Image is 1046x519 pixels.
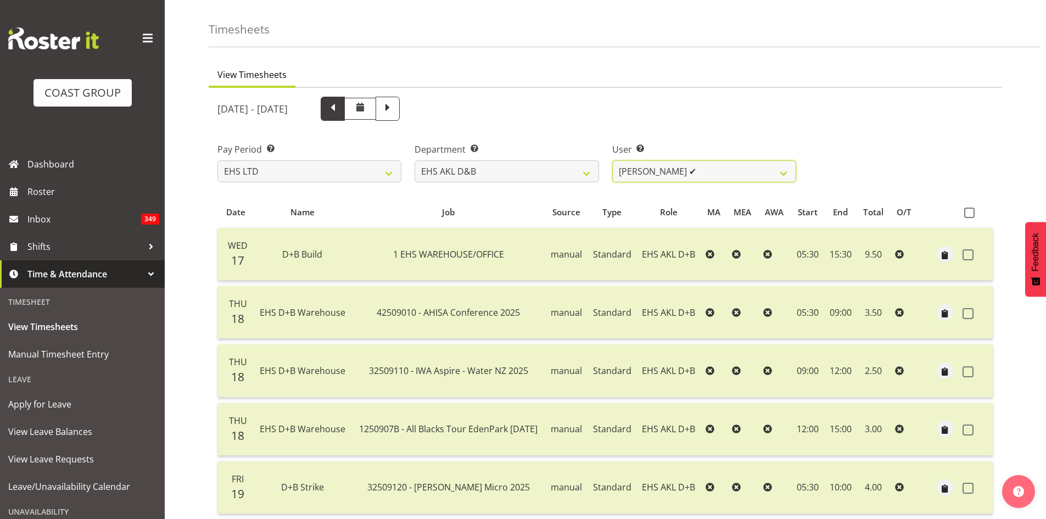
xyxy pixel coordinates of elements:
[282,248,322,260] span: D+B Build
[27,266,143,282] span: Time & Attendance
[588,228,636,281] td: Standard
[8,423,156,440] span: View Leave Balances
[369,365,528,377] span: 32509110 - IWA Aspire - Water NZ 2025
[260,423,345,435] span: EHS D+B Warehouse
[3,291,162,313] div: Timesheet
[217,103,288,115] h5: [DATE] - [DATE]
[552,206,580,219] span: Source
[231,311,244,326] span: 18
[217,68,287,81] span: View Timesheets
[229,415,247,427] span: Thu
[231,369,244,384] span: 18
[588,403,636,456] td: Standard
[231,253,244,268] span: 17
[260,306,345,319] span: EHS D+B Warehouse
[27,238,143,255] span: Shifts
[551,306,582,319] span: manual
[791,344,825,397] td: 09:00
[825,286,857,339] td: 09:00
[602,206,622,219] span: Type
[588,286,636,339] td: Standard
[226,206,245,219] span: Date
[642,365,695,377] span: EHS AKL D+B
[3,445,162,473] a: View Leave Requests
[707,206,720,219] span: MA
[27,183,159,200] span: Roster
[642,306,695,319] span: EHS AKL D+B
[1013,486,1024,497] img: help-xxl-2.png
[825,228,857,281] td: 15:30
[232,473,244,485] span: Fri
[551,423,582,435] span: manual
[377,306,520,319] span: 42509010 - AHISA Conference 2025
[857,228,891,281] td: 9.50
[642,423,695,435] span: EHS AKL D+B
[8,27,99,49] img: Rosterit website logo
[791,461,825,514] td: 05:30
[359,423,538,435] span: 1250907B - All Blacks Tour EdenPark [DATE]
[44,85,121,101] div: COAST GROUP
[231,428,244,443] span: 18
[798,206,818,219] span: Start
[857,403,891,456] td: 3.00
[27,156,159,172] span: Dashboard
[863,206,883,219] span: Total
[825,403,857,456] td: 15:00
[3,341,162,368] a: Manual Timesheet Entry
[442,206,455,219] span: Job
[551,481,582,493] span: manual
[8,319,156,335] span: View Timesheets
[642,481,695,493] span: EHS AKL D+B
[791,228,825,281] td: 05:30
[588,344,636,397] td: Standard
[588,461,636,514] td: Standard
[3,473,162,500] a: Leave/Unavailability Calendar
[209,23,270,36] h4: Timesheets
[141,214,159,225] span: 349
[260,365,345,377] span: EHS D+B Warehouse
[1031,233,1041,271] span: Feedback
[367,481,530,493] span: 32509120 - [PERSON_NAME] Micro 2025
[825,344,857,397] td: 12:00
[791,403,825,456] td: 12:00
[1025,222,1046,297] button: Feedback - Show survey
[281,481,324,493] span: D+B Strike
[857,461,891,514] td: 4.00
[8,396,156,412] span: Apply for Leave
[551,365,582,377] span: manual
[857,344,891,397] td: 2.50
[8,346,156,362] span: Manual Timesheet Entry
[897,206,911,219] span: O/T
[8,478,156,495] span: Leave/Unavailability Calendar
[642,248,695,260] span: EHS AKL D+B
[833,206,848,219] span: End
[612,143,796,156] label: User
[734,206,751,219] span: MEA
[217,143,401,156] label: Pay Period
[551,248,582,260] span: manual
[27,211,141,227] span: Inbox
[857,286,891,339] td: 3.50
[3,368,162,390] div: Leave
[660,206,678,219] span: Role
[765,206,784,219] span: AWA
[393,248,504,260] span: 1 EHS WAREHOUSE/OFFICE
[228,239,248,252] span: Wed
[229,298,247,310] span: Thu
[3,390,162,418] a: Apply for Leave
[229,356,247,368] span: Thu
[3,313,162,341] a: View Timesheets
[791,286,825,339] td: 05:30
[825,461,857,514] td: 10:00
[8,451,156,467] span: View Leave Requests
[415,143,598,156] label: Department
[231,486,244,501] span: 19
[290,206,315,219] span: Name
[3,418,162,445] a: View Leave Balances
